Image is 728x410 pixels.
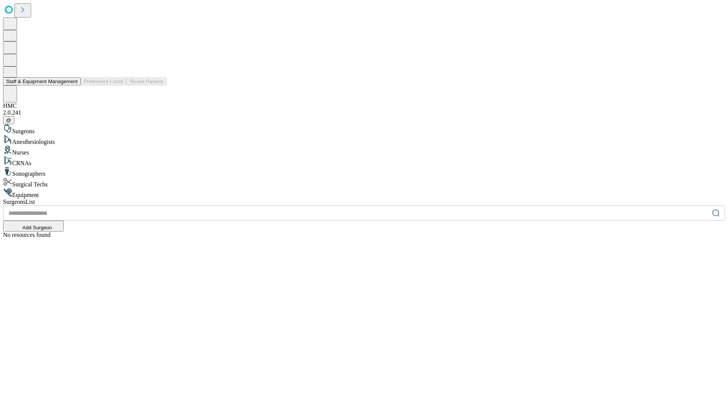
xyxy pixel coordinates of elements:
[3,177,725,188] div: Surgical Techs
[3,77,81,85] button: Staff & Equipment Management
[22,225,52,230] span: Add Surgeon
[3,188,725,199] div: Equipment
[3,156,725,167] div: CRNAs
[3,167,725,177] div: Sonographers
[3,124,725,135] div: Surgeons
[3,232,725,238] div: No resources found
[3,135,725,145] div: Anesthesiologists
[81,77,126,85] button: Preference Cards
[3,199,725,205] div: Surgeons List
[6,117,11,123] span: @
[3,109,725,116] div: 2.0.241
[3,145,725,156] div: Nurses
[3,116,14,124] button: @
[3,102,725,109] div: HMC
[3,221,64,232] button: Add Surgeon
[126,77,166,85] button: Tenant Params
